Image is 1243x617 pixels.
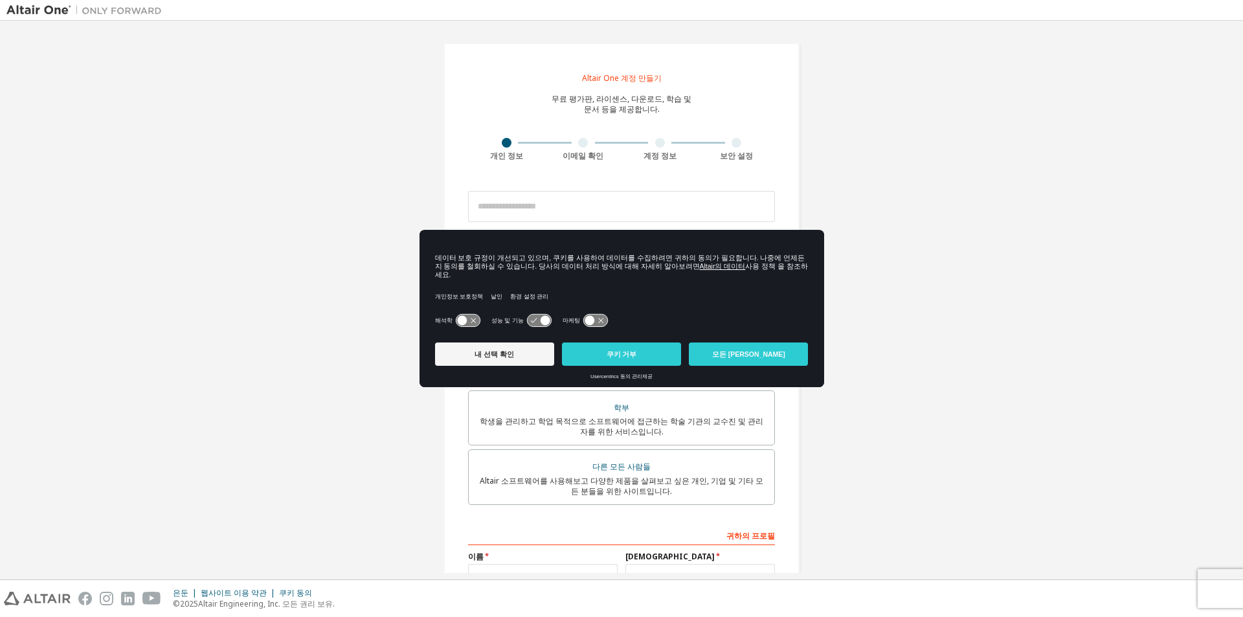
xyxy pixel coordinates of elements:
font: 2025 [180,598,198,609]
font: © [173,598,180,609]
font: Altair Engineering, Inc. 모든 권리 보유. [198,598,335,609]
font: 개인 정보 [490,150,523,161]
font: 은둔 [173,587,188,598]
font: 이름 [468,551,484,562]
font: 무료 평가판, 라이센스, 다운로드, 학습 및 [552,93,691,104]
img: instagram.svg [100,592,113,605]
font: 계정 정보 [644,150,677,161]
font: 쿠키 동의 [279,587,312,598]
font: [DEMOGRAPHIC_DATA] [625,551,715,562]
img: facebook.svg [78,592,92,605]
font: 다른 모든 사람들 [592,461,651,472]
font: 귀하의 프로필 [726,530,775,541]
img: linkedin.svg [121,592,135,605]
font: Altair 소프트웨어를 사용해보고 다양한 제품을 살펴보고 싶은 개인, 기업 및 기타 모든 분들을 위한 사이트입니다. [480,475,763,497]
font: Altair One 계정 만들기 [582,73,662,84]
font: 웹사이트 이용 약관 [201,587,267,598]
font: 학생을 관리하고 학업 목적으로 소프트웨어에 접근하는 학술 기관의 교수진 및 관리자를 위한 서비스입니다. [480,416,763,437]
img: youtube.svg [142,592,161,605]
font: 보안 설정 [720,150,753,161]
img: 알타이르 원 [6,4,168,17]
font: 이메일 확인 [563,150,603,161]
img: altair_logo.svg [4,592,71,605]
font: 문서 등을 제공합니다. [584,104,660,115]
font: 학부 [614,402,629,413]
